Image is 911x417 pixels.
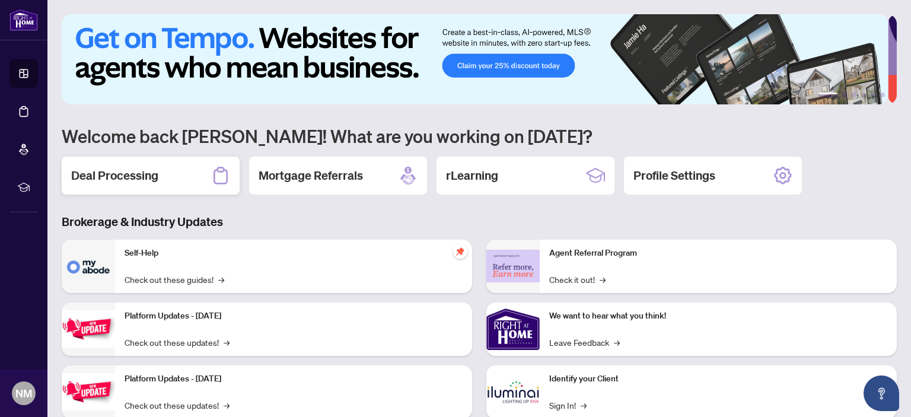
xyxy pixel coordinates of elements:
[15,385,32,402] span: NM
[549,310,887,323] p: We want to hear what you think!
[818,93,837,97] button: 1
[125,273,224,286] a: Check out these guides!→
[62,240,115,293] img: Self-Help
[125,399,230,412] a: Check out these updates!→
[614,336,620,349] span: →
[453,244,467,259] span: pushpin
[62,125,897,147] h1: Welcome back [PERSON_NAME]! What are you working on [DATE]?
[446,167,498,184] h2: rLearning
[259,167,363,184] h2: Mortgage Referrals
[125,336,230,349] a: Check out these updates!→
[224,399,230,412] span: →
[125,310,463,323] p: Platform Updates - [DATE]
[633,167,715,184] h2: Profile Settings
[549,373,887,386] p: Identify your Client
[861,93,866,97] button: 4
[62,373,115,410] img: Platform Updates - July 8, 2025
[864,375,899,411] button: Open asap
[549,399,587,412] a: Sign In!→
[62,310,115,348] img: Platform Updates - July 21, 2025
[600,273,606,286] span: →
[549,336,620,349] a: Leave Feedback→
[9,9,38,31] img: logo
[880,93,885,97] button: 6
[871,93,875,97] button: 5
[71,167,158,184] h2: Deal Processing
[486,250,540,282] img: Agent Referral Program
[62,14,888,104] img: Slide 0
[62,214,897,230] h3: Brokerage & Industry Updates
[852,93,856,97] button: 3
[224,336,230,349] span: →
[125,247,463,260] p: Self-Help
[549,247,887,260] p: Agent Referral Program
[125,373,463,386] p: Platform Updates - [DATE]
[581,399,587,412] span: →
[842,93,847,97] button: 2
[486,303,540,356] img: We want to hear what you think!
[218,273,224,286] span: →
[549,273,606,286] a: Check it out!→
